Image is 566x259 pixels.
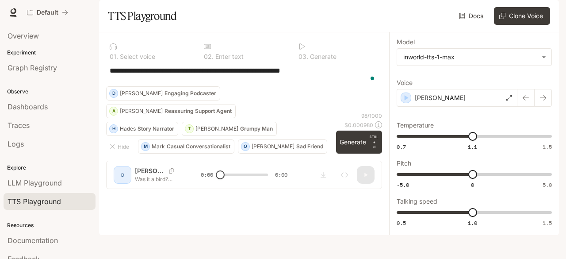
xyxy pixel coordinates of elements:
p: ⏎ [370,134,379,150]
button: GenerateCTRL +⏎ [336,131,382,154]
p: 0 1 . [110,54,118,60]
button: MMarkCasual Conversationalist [138,139,234,154]
span: 1.5 [543,219,552,227]
div: O [241,139,249,154]
div: inworld-tts-1-max [397,49,551,66]
p: Voice [397,80,413,86]
div: inworld-tts-1-max [403,53,537,62]
span: 5.0 [543,181,552,189]
button: O[PERSON_NAME]Sad Friend [238,139,327,154]
p: Model [397,39,415,45]
p: Select voice [118,54,155,60]
p: Casual Conversationalist [167,144,230,149]
p: [PERSON_NAME] [415,93,466,102]
div: A [110,104,118,118]
span: 0.7 [397,143,406,151]
button: All workspaces [23,4,72,21]
div: M [141,139,149,154]
h1: TTS Playground [108,7,176,25]
p: Temperature [397,122,434,128]
span: 1.0 [468,219,477,227]
button: A[PERSON_NAME]Reassuring Support Agent [106,104,236,118]
p: Sad Friend [296,144,323,149]
textarea: To enrich screen reader interactions, please activate Accessibility in Grammarly extension settings [110,66,379,86]
button: HHadesStory Narrator [106,122,178,136]
p: Hades [120,126,136,131]
p: 0 3 . [298,54,308,60]
p: Default [37,9,58,16]
div: H [110,122,118,136]
p: 98 / 1000 [361,112,382,120]
span: 0 [471,181,474,189]
p: Generate [308,54,337,60]
a: Docs [457,7,487,25]
p: CTRL + [370,134,379,145]
p: Engaging Podcaster [164,91,216,96]
span: 0.5 [397,219,406,227]
span: 1.1 [468,143,477,151]
p: [PERSON_NAME] [120,91,163,96]
p: Enter text [214,54,244,60]
button: T[PERSON_NAME]Grumpy Man [182,122,277,136]
button: D[PERSON_NAME]Engaging Podcaster [106,86,220,101]
p: [PERSON_NAME] [195,126,238,131]
p: Reassuring Support Agent [164,108,232,114]
button: Hide [106,139,134,154]
p: Talking speed [397,198,437,205]
div: D [110,86,118,101]
span: 1.5 [543,143,552,151]
p: Mark [152,144,165,149]
button: Clone Voice [494,7,550,25]
p: Grumpy Man [240,126,273,131]
p: 0 2 . [204,54,214,60]
span: -5.0 [397,181,409,189]
p: Story Narrator [138,126,174,131]
div: T [185,122,193,136]
p: [PERSON_NAME] [252,144,294,149]
p: Pitch [397,160,411,166]
p: [PERSON_NAME] [120,108,163,114]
